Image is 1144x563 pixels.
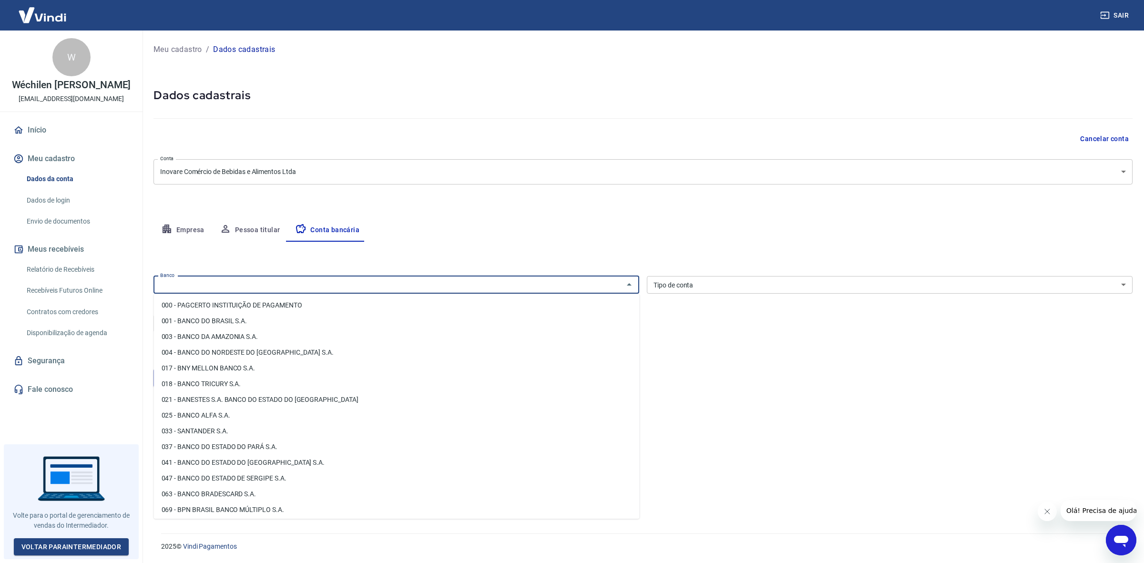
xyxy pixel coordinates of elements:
[206,44,209,55] p: /
[11,148,131,169] button: Meu cadastro
[153,88,1133,103] h5: Dados cadastrais
[212,219,288,242] button: Pessoa titular
[154,376,640,392] li: 018 - BANCO TRICURY S.A.
[23,212,131,231] a: Envio de documentos
[213,44,275,55] p: Dados cadastrais
[154,392,640,408] li: 021 - BANESTES S.A. BANCO DO ESTADO DO [GEOGRAPHIC_DATA]
[154,297,640,313] li: 000 - PAGCERTO INSTITUIÇÃO DE PAGAMENTO
[161,542,1121,552] p: 2025 ©
[11,379,131,400] a: Fale conosco
[154,408,640,423] li: 025 - BANCO ALFA S.A.
[23,191,131,210] a: Dados de login
[6,7,80,14] span: Olá! Precisa de ajuda?
[11,239,131,260] button: Meus recebíveis
[154,345,640,360] li: 004 - BANCO DO NORDESTE DO [GEOGRAPHIC_DATA] S.A.
[23,169,131,189] a: Dados da conta
[154,471,640,486] li: 047 - BANCO DO ESTADO DE SERGIPE S.A.
[14,538,129,556] a: Voltar paraIntermediador
[154,423,640,439] li: 033 - SANTANDER S.A.
[1098,7,1133,24] button: Sair
[154,486,640,502] li: 063 - BANCO BRADESCARD S.A.
[154,502,640,518] li: 069 - BPN BRASIL BANCO MÚLTIPLO S.A.
[1061,500,1136,521] iframe: Mensagem da empresa
[23,302,131,322] a: Contratos com credores
[52,38,91,76] div: W
[623,278,636,291] button: Fechar
[1076,130,1133,148] button: Cancelar conta
[183,543,237,550] a: Vindi Pagamentos
[153,219,212,242] button: Empresa
[160,272,174,279] label: Banco
[23,260,131,279] a: Relatório de Recebíveis
[153,44,202,55] a: Meu cadastro
[153,159,1133,184] div: Inovare Comércio de Bebidas e Alimentos Ltda
[11,350,131,371] a: Segurança
[1106,525,1136,555] iframe: Botão para abrir a janela de mensagens
[23,323,131,343] a: Disponibilização de agenda
[11,120,131,141] a: Início
[23,281,131,300] a: Recebíveis Futuros Online
[154,360,640,376] li: 017 - BNY MELLON BANCO S.A.
[160,155,174,162] label: Conta
[19,94,124,104] p: [EMAIL_ADDRESS][DOMAIN_NAME]
[154,518,640,533] li: 070 - BRB - BANCO DE BRASILIA S.A.
[11,0,73,30] img: Vindi
[154,329,640,345] li: 003 - BANCO DA AMAZONIA S.A.
[1038,502,1057,521] iframe: Fechar mensagem
[154,439,640,455] li: 037 - BANCO DO ESTADO DO PARÁ S.A.
[154,455,640,471] li: 041 - BANCO DO ESTADO DO [GEOGRAPHIC_DATA] S.A.
[12,80,131,90] p: Wéchilen [PERSON_NAME]
[287,219,367,242] button: Conta bancária
[154,313,640,329] li: 001 - BANCO DO BRASIL S.A.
